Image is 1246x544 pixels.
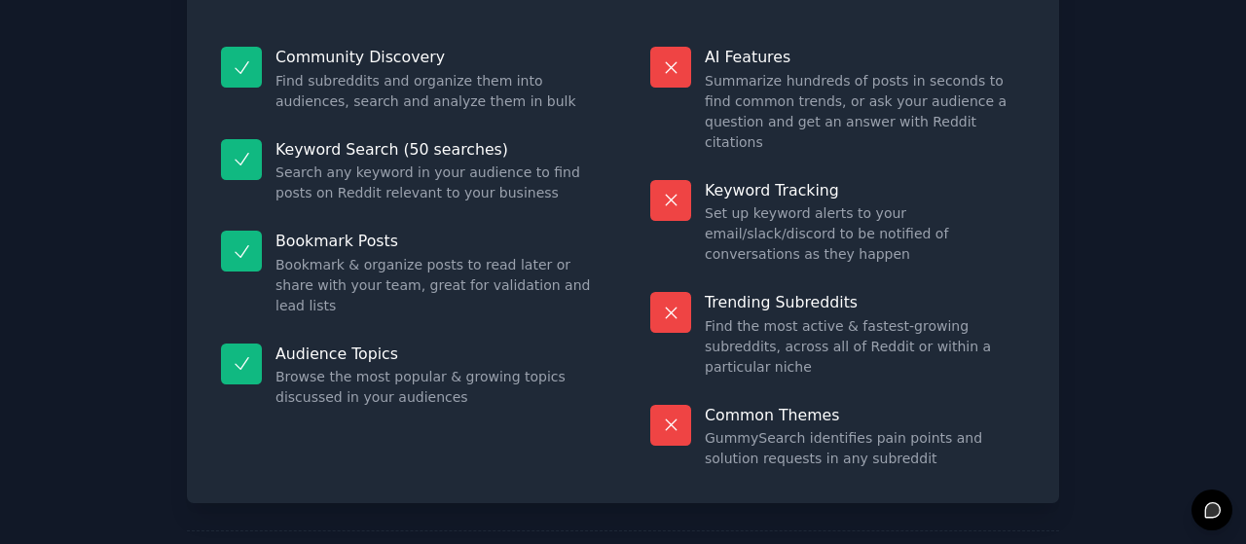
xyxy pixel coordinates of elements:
[705,292,1025,312] p: Trending Subreddits
[705,47,1025,67] p: AI Features
[275,344,596,364] p: Audience Topics
[275,47,596,67] p: Community Discovery
[705,316,1025,378] dd: Find the most active & fastest-growing subreddits, across all of Reddit or within a particular niche
[275,367,596,408] dd: Browse the most popular & growing topics discussed in your audiences
[275,139,596,160] p: Keyword Search (50 searches)
[705,428,1025,469] dd: GummySearch identifies pain points and solution requests in any subreddit
[705,203,1025,265] dd: Set up keyword alerts to your email/slack/discord to be notified of conversations as they happen
[275,163,596,203] dd: Search any keyword in your audience to find posts on Reddit relevant to your business
[275,231,596,251] p: Bookmark Posts
[275,255,596,316] dd: Bookmark & organize posts to read later or share with your team, great for validation and lead lists
[275,71,596,112] dd: Find subreddits and organize them into audiences, search and analyze them in bulk
[705,405,1025,425] p: Common Themes
[705,180,1025,200] p: Keyword Tracking
[705,71,1025,153] dd: Summarize hundreds of posts in seconds to find common trends, or ask your audience a question and...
